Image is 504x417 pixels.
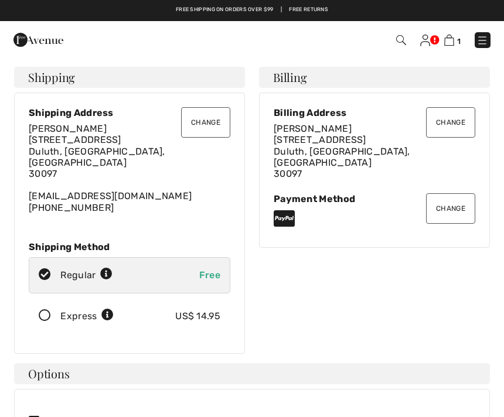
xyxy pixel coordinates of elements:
[476,35,488,46] img: Menu
[457,37,461,46] span: 1
[181,107,230,138] button: Change
[13,28,63,52] img: 1ère Avenue
[29,123,107,134] span: [PERSON_NAME]
[29,134,165,179] span: [STREET_ADDRESS] Duluth, [GEOGRAPHIC_DATA], [GEOGRAPHIC_DATA] 30097
[289,6,328,14] a: Free Returns
[14,363,490,384] h4: Options
[396,35,406,45] img: Search
[29,107,230,118] div: Shipping Address
[29,123,230,213] div: [EMAIL_ADDRESS][DOMAIN_NAME]
[199,269,220,281] span: Free
[420,35,430,46] img: My Info
[274,107,475,118] div: Billing Address
[60,309,114,323] div: Express
[175,309,220,323] div: US$ 14.95
[281,6,282,14] span: |
[176,6,274,14] a: Free shipping on orders over $99
[28,71,75,83] span: Shipping
[444,35,454,46] img: Shopping Bag
[274,123,352,134] span: [PERSON_NAME]
[274,134,410,179] span: [STREET_ADDRESS] Duluth, [GEOGRAPHIC_DATA], [GEOGRAPHIC_DATA] 30097
[13,33,63,45] a: 1ère Avenue
[29,202,114,213] a: [PHONE_NUMBER]
[273,71,307,83] span: Billing
[426,107,475,138] button: Change
[29,241,230,252] div: Shipping Method
[444,33,461,47] a: 1
[426,193,475,224] button: Change
[274,193,475,204] div: Payment Method
[60,268,113,282] div: Regular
